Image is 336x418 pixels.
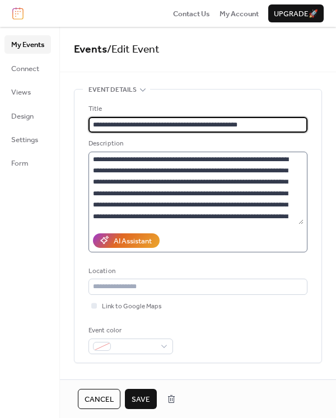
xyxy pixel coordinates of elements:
a: Contact Us [173,8,210,19]
a: Views [4,83,51,101]
div: Event color [88,325,171,336]
span: Save [132,394,150,405]
span: Event details [88,84,137,96]
div: Location [88,266,305,277]
span: Settings [11,134,38,145]
span: Link to Google Maps [102,301,162,312]
span: Connect [11,63,39,74]
a: Events [74,39,107,60]
a: My Account [220,8,259,19]
span: Date and time [88,377,136,388]
span: Design [11,111,34,122]
span: My Account [220,8,259,20]
button: AI Assistant [93,233,160,248]
div: AI Assistant [114,236,152,247]
span: Form [11,158,29,169]
button: Save [125,389,157,409]
a: Form [4,154,51,172]
span: Views [11,87,31,98]
a: Design [4,107,51,125]
span: Cancel [85,394,114,405]
a: My Events [4,35,51,53]
span: / Edit Event [107,39,160,60]
img: logo [12,7,24,20]
span: Upgrade 🚀 [274,8,318,20]
button: Upgrade🚀 [268,4,324,22]
div: Description [88,138,305,149]
a: Connect [4,59,51,77]
a: Settings [4,130,51,148]
button: Cancel [78,389,120,409]
span: My Events [11,39,44,50]
span: Contact Us [173,8,210,20]
div: Title [88,104,305,115]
